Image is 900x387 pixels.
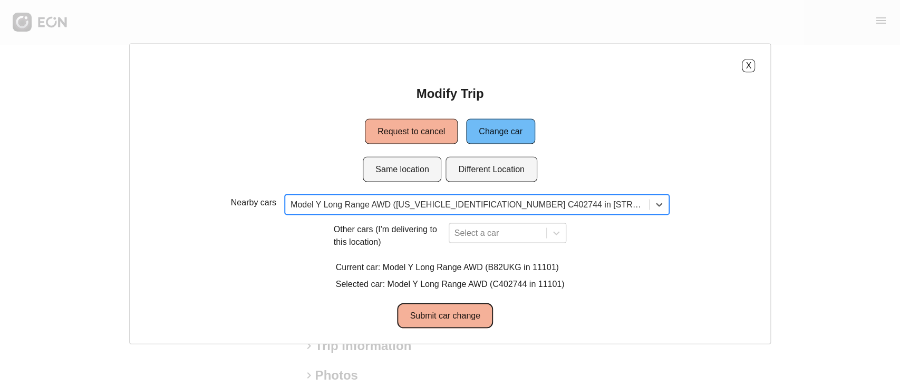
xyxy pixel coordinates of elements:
[365,118,458,144] button: Request to cancel
[334,223,444,248] p: Other cars (I'm delivering to this location)
[363,156,441,182] button: Same location
[336,277,565,290] p: Selected car: Model Y Long Range AWD (C402744 in 11101)
[742,59,755,72] button: X
[336,261,565,273] p: Current car: Model Y Long Range AWD (B82UKG in 11101)
[398,303,493,328] button: Submit car change
[466,118,535,144] button: Change car
[417,85,484,102] h2: Modify Trip
[231,196,276,209] p: Nearby cars
[446,156,537,182] button: Different Location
